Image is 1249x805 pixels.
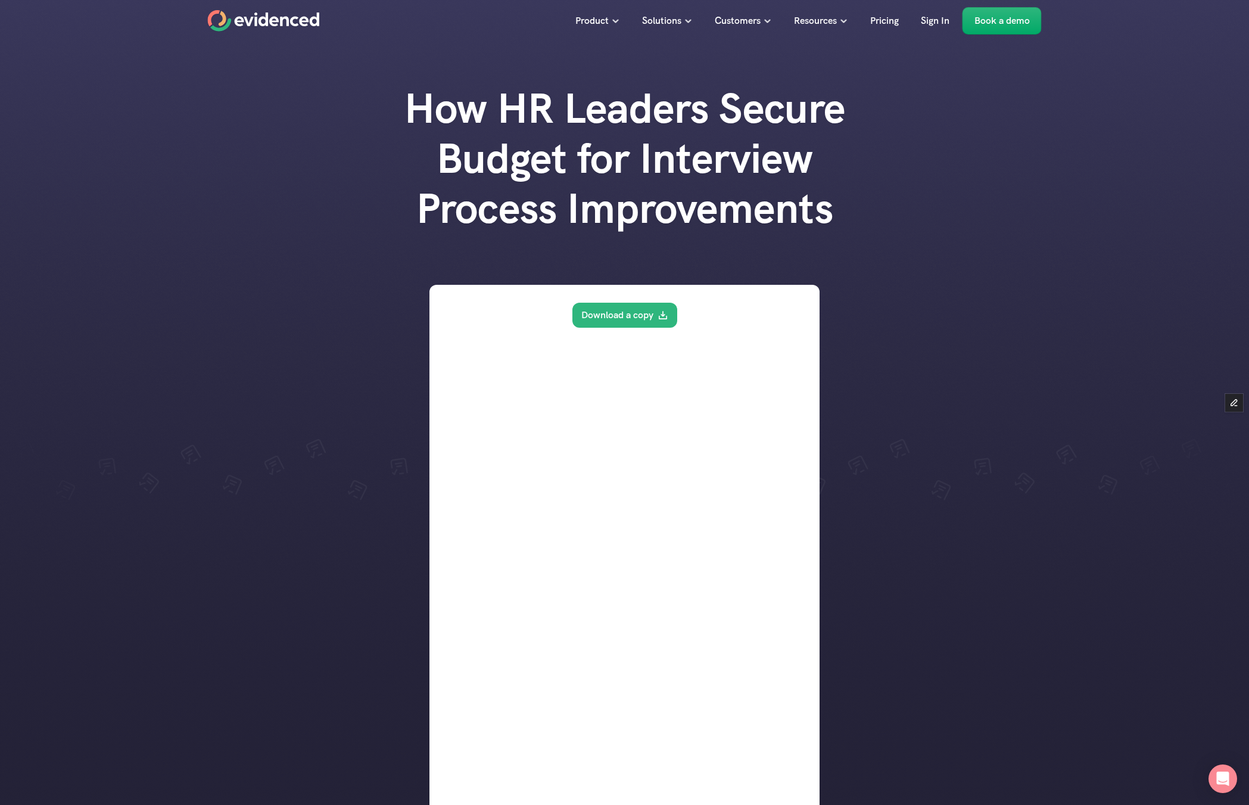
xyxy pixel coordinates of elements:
button: Edit Framer Content [1225,394,1243,412]
p: Book a demo [974,13,1030,29]
p: Pricing [870,13,899,29]
p: Resources [794,13,837,29]
p: Product [575,13,609,29]
p: Sign In [921,13,949,29]
a: Home [208,10,320,32]
p: Customers [715,13,761,29]
div: Open Intercom Messenger [1208,764,1237,793]
a: Book a demo [963,7,1042,35]
h1: How HR Leaders Secure Budget for Interview Process Improvements [387,83,863,234]
a: Sign In [912,7,958,35]
a: Pricing [861,7,908,35]
a: Download a copy [572,303,677,328]
p: Solutions [642,13,681,29]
